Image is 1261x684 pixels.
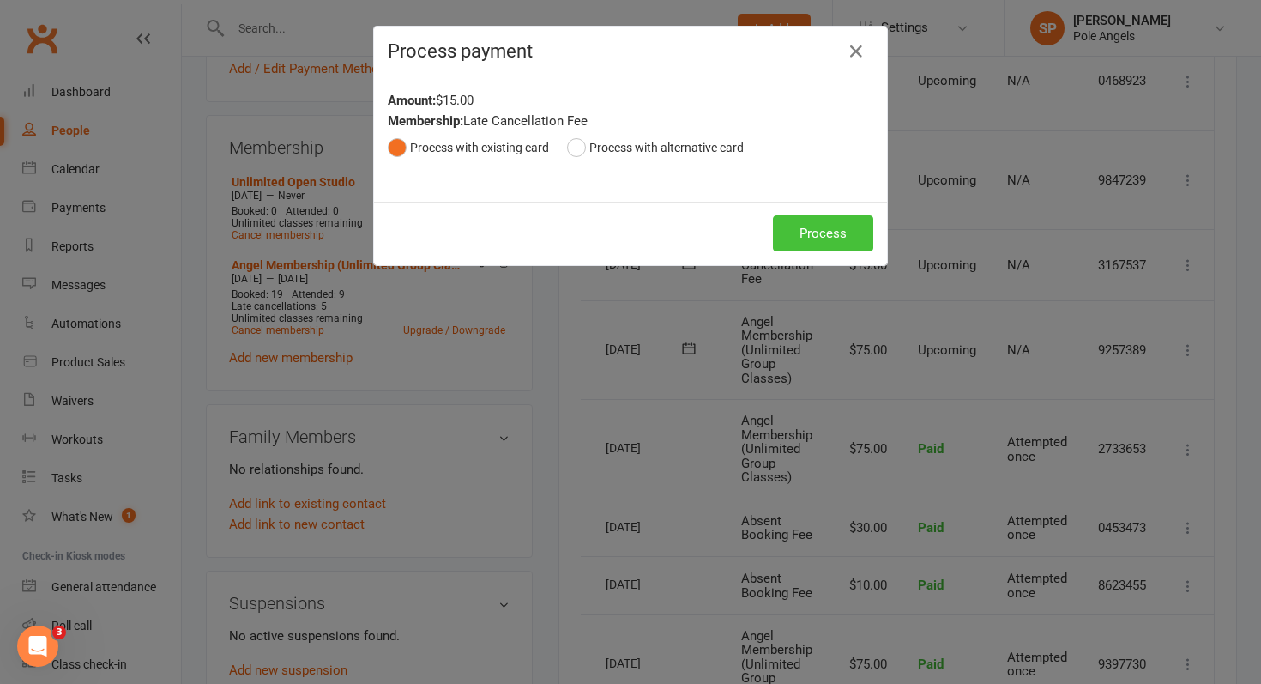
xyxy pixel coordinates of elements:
[17,626,58,667] iframe: Intercom live chat
[52,626,66,639] span: 3
[773,215,873,251] button: Process
[567,131,744,164] button: Process with alternative card
[388,40,873,62] h4: Process payment
[388,131,549,164] button: Process with existing card
[842,38,870,65] button: Close
[388,111,873,131] div: Late Cancellation Fee
[388,90,873,111] div: $15.00
[388,93,436,108] strong: Amount:
[388,113,463,129] strong: Membership:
